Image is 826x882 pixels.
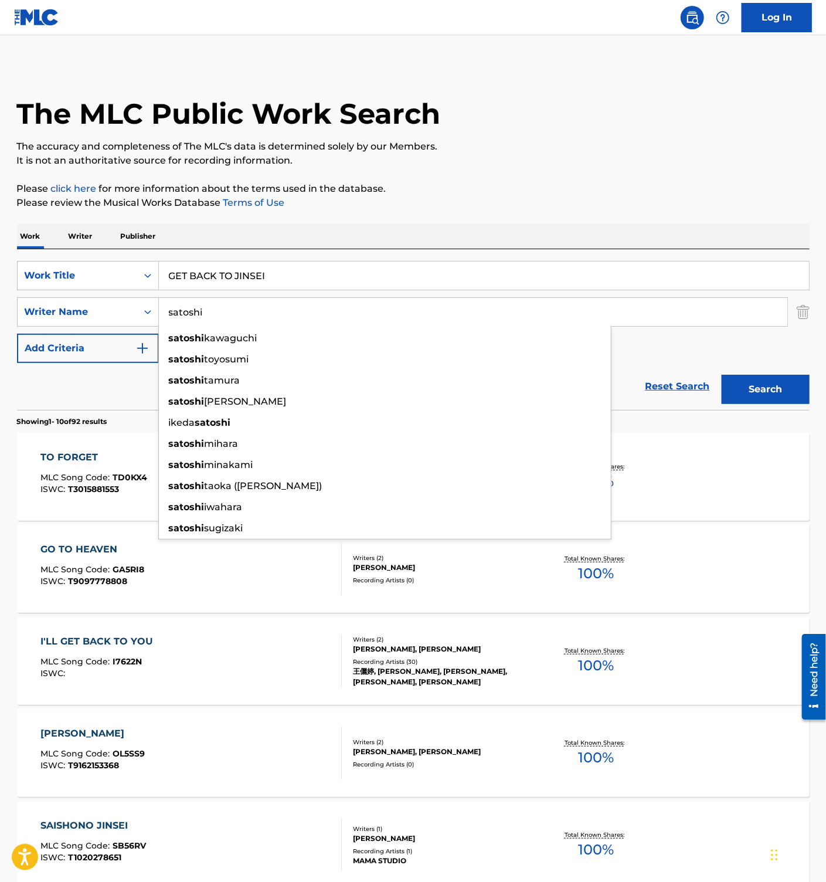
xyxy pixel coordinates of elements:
[17,154,810,168] p: It is not an authoritative source for recording information.
[40,576,68,586] span: ISWC :
[68,760,119,771] span: T9162153368
[565,554,627,563] p: Total Known Shares:
[169,501,205,513] strong: satoshi
[40,852,68,863] span: ISWC :
[565,646,627,655] p: Total Known Shares:
[797,297,810,327] img: Delete Criterion
[17,416,107,427] p: Showing 1 - 10 of 92 results
[40,564,113,575] span: MLC Song Code :
[205,480,322,491] span: taoka ([PERSON_NAME])
[17,261,810,410] form: Search Form
[25,269,130,283] div: Work Title
[17,96,441,131] h1: The MLC Public Work Search
[40,542,144,557] div: GO TO HEAVEN
[767,826,826,882] iframe: Chat Widget
[68,576,127,586] span: T9097778808
[195,417,231,428] strong: satoshi
[68,484,119,494] span: T3015881553
[17,182,810,196] p: Please for more information about the terms used in the database.
[221,197,285,208] a: Terms of Use
[169,333,205,344] strong: satoshi
[771,837,778,873] div: Drag
[742,3,812,32] a: Log In
[17,196,810,210] p: Please review the Musical Works Database
[205,523,243,534] span: sugizaki
[711,6,735,29] div: Help
[113,656,142,667] span: I7622N
[353,666,530,687] div: 王儷婷, [PERSON_NAME], [PERSON_NAME], [PERSON_NAME], [PERSON_NAME]
[205,396,287,407] span: [PERSON_NAME]
[169,354,205,365] strong: satoshi
[40,635,159,649] div: I'LL GET BACK TO YOU
[169,480,205,491] strong: satoshi
[17,525,810,613] a: GO TO HEAVENMLC Song Code:GA5RI8ISWC:T9097778808Writers (2)[PERSON_NAME]Recording Artists (0)Tota...
[51,183,97,194] a: click here
[353,644,530,654] div: [PERSON_NAME], [PERSON_NAME]
[169,417,195,428] span: ikeda
[578,563,614,584] span: 100 %
[117,224,159,249] p: Publisher
[113,564,144,575] span: GA5RI8
[353,747,530,757] div: [PERSON_NAME], [PERSON_NAME]
[685,11,699,25] img: search
[17,140,810,154] p: The accuracy and completeness of The MLC's data is determined solely by our Members.
[169,375,205,386] strong: satoshi
[65,224,96,249] p: Writer
[17,709,810,797] a: [PERSON_NAME]MLC Song Code:OL5SS9ISWC:T9162153368Writers (2)[PERSON_NAME], [PERSON_NAME]Recording...
[68,852,121,863] span: T1020278651
[205,354,249,365] span: toyosumi
[353,635,530,644] div: Writers ( 2 )
[353,738,530,747] div: Writers ( 2 )
[565,830,627,839] p: Total Known Shares:
[578,747,614,768] span: 100 %
[353,562,530,573] div: [PERSON_NAME]
[169,396,205,407] strong: satoshi
[40,484,68,494] span: ISWC :
[353,856,530,866] div: MAMA STUDIO
[353,657,530,666] div: Recording Artists ( 30 )
[113,748,145,759] span: OL5SS9
[205,438,239,449] span: mihara
[113,472,147,483] span: TD0KX4
[353,825,530,833] div: Writers ( 1 )
[578,839,614,860] span: 100 %
[169,438,205,449] strong: satoshi
[25,305,130,319] div: Writer Name
[40,819,146,833] div: SAISHONO JINSEI
[40,668,68,679] span: ISWC :
[169,459,205,470] strong: satoshi
[40,760,68,771] span: ISWC :
[169,523,205,534] strong: satoshi
[14,9,59,26] img: MLC Logo
[353,833,530,844] div: [PERSON_NAME]
[681,6,704,29] a: Public Search
[135,341,149,355] img: 9d2ae6d4665cec9f34b9.svg
[565,738,627,747] p: Total Known Shares:
[578,655,614,676] span: 100 %
[353,760,530,769] div: Recording Artists ( 0 )
[716,11,730,25] img: help
[205,375,240,386] span: tamura
[17,224,44,249] p: Work
[205,459,253,470] span: minakami
[40,748,113,759] span: MLC Song Code :
[17,433,810,521] a: TO FORGETMLC Song Code:TD0KX4ISWC:T3015881553Writers (2)[PERSON_NAME], ATHLETE ACROBATRecording A...
[40,656,113,667] span: MLC Song Code :
[40,840,113,851] span: MLC Song Code :
[353,847,530,856] div: Recording Artists ( 1 )
[353,554,530,562] div: Writers ( 2 )
[205,501,243,513] span: iwahara
[205,333,257,344] span: kawaguchi
[722,375,810,404] button: Search
[40,727,145,741] div: [PERSON_NAME]
[793,630,826,724] iframe: Resource Center
[40,472,113,483] span: MLC Song Code :
[40,450,147,464] div: TO FORGET
[17,334,159,363] button: Add Criteria
[17,617,810,705] a: I'LL GET BACK TO YOUMLC Song Code:I7622NISWC:Writers (2)[PERSON_NAME], [PERSON_NAME]Recording Art...
[353,576,530,585] div: Recording Artists ( 0 )
[113,840,146,851] span: SB56RV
